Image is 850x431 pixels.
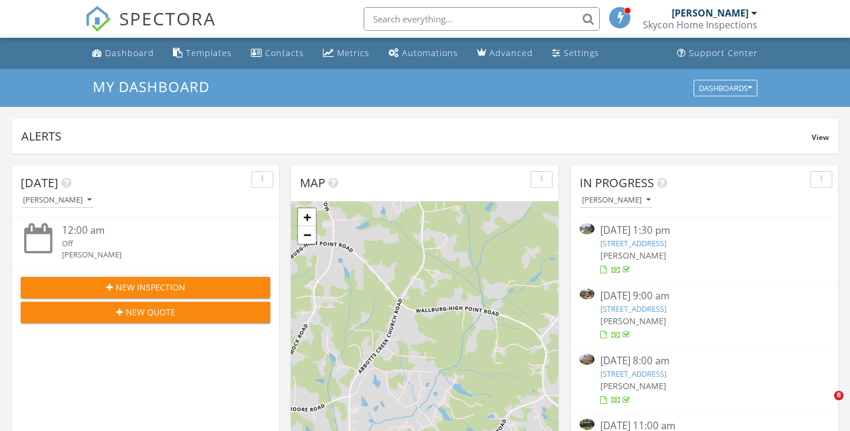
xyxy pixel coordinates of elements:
img: 9322966%2Fcover_photos%2FWp1sYYLeRw4f71LJyr5E%2Fsmall.9322966-1755959862412 [580,354,594,365]
a: Settings [547,43,604,64]
span: [DATE] [21,175,58,191]
button: New Inspection [21,277,270,298]
a: Contacts [246,43,309,64]
span: In Progress [580,175,654,191]
img: 9292911%2Fcover_photos%2FctLEZwChTDTpjpzrZmZ0%2Fsmall.9292911-1755625134430 [580,223,594,234]
div: Support Center [689,47,758,58]
button: New Quote [21,302,270,323]
button: Dashboards [694,80,757,96]
span: New Quote [126,306,175,318]
span: Map [300,175,325,191]
div: [PERSON_NAME] [23,196,91,204]
a: [STREET_ADDRESS] [600,368,666,379]
a: [DATE] 1:30 pm [STREET_ADDRESS] [PERSON_NAME] [580,223,829,276]
span: [PERSON_NAME] [600,315,666,326]
div: [PERSON_NAME] [672,7,748,19]
a: Zoom in [298,208,316,226]
div: Advanced [489,47,533,58]
input: Search everything... [364,7,600,31]
span: [PERSON_NAME] [600,250,666,261]
div: Templates [186,47,232,58]
a: Support Center [672,43,763,64]
a: SPECTORA [85,16,216,41]
button: [PERSON_NAME] [580,192,653,208]
a: [DATE] 8:00 am [STREET_ADDRESS] [PERSON_NAME] [580,354,829,406]
span: 8 [834,391,844,400]
a: Advanced [472,43,538,64]
div: Contacts [265,47,304,58]
img: The Best Home Inspection Software - Spectora [85,6,111,32]
span: View [812,132,829,142]
span: My Dashboard [93,77,210,96]
div: Alerts [21,128,812,144]
div: Skycon Home Inspections [643,19,757,31]
span: [PERSON_NAME] [600,380,666,391]
div: [DATE] 1:30 pm [600,223,809,238]
div: Metrics [337,47,370,58]
img: 9302954%2Fcover_photos%2Fxz8KzNQlzmon65XlXhe9%2Fsmall.9302954-1755695614184 [580,289,594,300]
a: [DATE] 9:00 am [STREET_ADDRESS] [PERSON_NAME] [580,289,829,341]
div: Settings [564,47,599,58]
a: Automations (Basic) [384,43,463,64]
a: Templates [168,43,237,64]
div: [PERSON_NAME] [582,196,650,204]
a: Metrics [318,43,374,64]
button: [PERSON_NAME] [21,192,94,208]
div: Automations [402,47,458,58]
div: 12:00 am [62,223,249,238]
a: Dashboard [87,43,159,64]
a: Zoom out [298,226,316,244]
a: [STREET_ADDRESS] [600,303,666,314]
a: [STREET_ADDRESS] [600,238,666,249]
img: 9328457%2Fcover_photos%2FLOr5zCwKeG9SYwaoH0N5%2Fsmall.9328457-1756135669568 [580,419,594,430]
div: [DATE] 9:00 am [600,289,809,303]
div: Off [62,238,249,249]
div: [DATE] 8:00 am [600,354,809,368]
span: SPECTORA [119,6,216,31]
iframe: Intercom live chat [810,391,838,419]
span: New Inspection [116,281,185,293]
div: [PERSON_NAME] [62,249,249,260]
div: Dashboards [699,84,752,92]
div: Dashboard [105,47,154,58]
